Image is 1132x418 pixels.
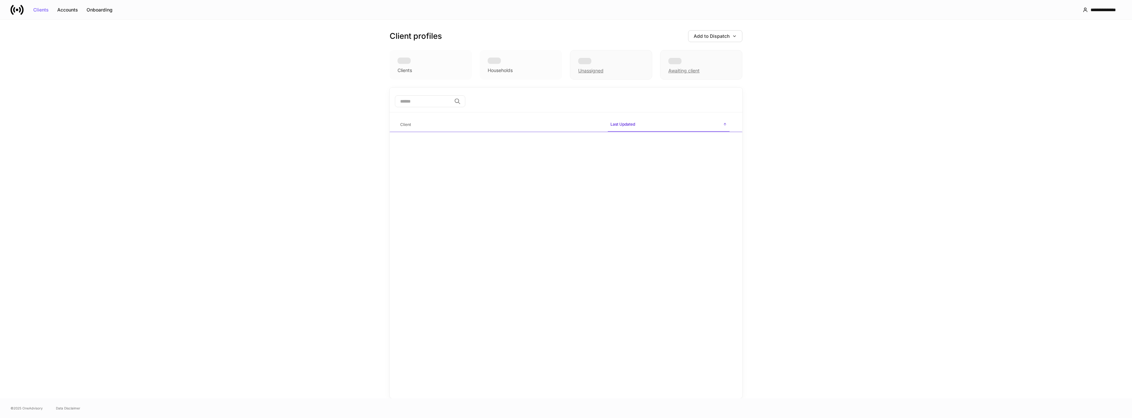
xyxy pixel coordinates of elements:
span: Client [398,118,603,132]
a: Data Disclaimer [56,406,80,411]
div: Awaiting client [668,67,700,74]
div: Unassigned [570,50,652,80]
div: Onboarding [87,8,113,12]
div: Clients [398,67,412,74]
button: Accounts [53,5,82,15]
button: Add to Dispatch [688,30,742,42]
button: Clients [29,5,53,15]
button: Onboarding [82,5,117,15]
span: Last Updated [608,118,730,132]
span: © 2025 OneAdvisory [11,406,43,411]
h6: Last Updated [610,121,635,127]
div: Unassigned [578,67,604,74]
div: Awaiting client [660,50,742,80]
h3: Client profiles [390,31,442,41]
h6: Client [400,121,411,128]
div: Clients [33,8,49,12]
div: Households [488,67,513,74]
div: Accounts [57,8,78,12]
div: Add to Dispatch [694,34,737,38]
